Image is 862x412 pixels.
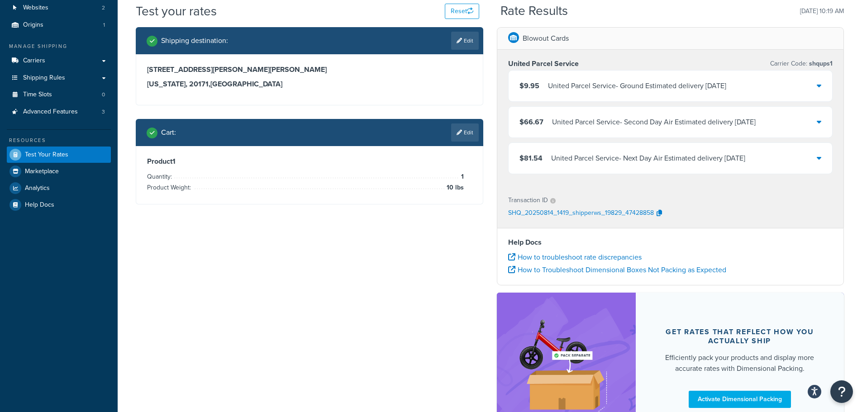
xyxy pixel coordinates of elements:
p: [DATE] 10:19 AM [800,5,844,18]
h1: Test your rates [136,2,217,20]
span: 10 lbs [444,182,464,193]
span: Analytics [25,185,50,192]
span: 3 [102,108,105,116]
h3: [STREET_ADDRESS][PERSON_NAME][PERSON_NAME] [147,65,472,74]
li: Advanced Features [7,104,111,120]
span: Test Your Rates [25,151,68,159]
span: 1 [103,21,105,29]
a: Edit [451,32,479,50]
span: Origins [23,21,43,29]
h3: Product 1 [147,157,472,166]
span: Help Docs [25,201,54,209]
span: $9.95 [519,81,539,91]
h3: United Parcel Service [508,59,579,68]
a: Test Your Rates [7,147,111,163]
li: Origins [7,17,111,33]
a: Shipping Rules [7,70,111,86]
a: Time Slots0 [7,86,111,103]
span: 1 [459,171,464,182]
span: Time Slots [23,91,52,99]
li: Time Slots [7,86,111,103]
h3: [US_STATE], 20171 , [GEOGRAPHIC_DATA] [147,80,472,89]
div: United Parcel Service - Ground Estimated delivery [DATE] [548,80,726,92]
div: United Parcel Service - Second Day Air Estimated delivery [DATE] [552,116,756,128]
p: Blowout Cards [523,32,569,45]
span: Websites [23,4,48,12]
a: Carriers [7,52,111,69]
span: $81.54 [519,153,543,163]
span: Shipping Rules [23,74,65,82]
a: Origins1 [7,17,111,33]
div: United Parcel Service - Next Day Air Estimated delivery [DATE] [551,152,745,165]
a: Help Docs [7,197,111,213]
span: Product Weight: [147,183,193,192]
a: How to troubleshoot rate discrepancies [508,252,642,262]
a: Marketplace [7,163,111,180]
a: How to Troubleshoot Dimensional Boxes Not Packing as Expected [508,265,726,275]
span: Marketplace [25,168,59,175]
button: Reset [445,4,479,19]
span: $66.67 [519,117,543,127]
div: Resources [7,137,111,144]
h2: Shipping destination : [161,37,228,45]
div: Manage Shipping [7,43,111,50]
p: Carrier Code: [770,57,833,70]
a: Activate Dimensional Packing [689,391,791,408]
h2: Rate Results [500,4,568,18]
div: Efficiently pack your products and display more accurate rates with Dimensional Packing. [657,352,823,374]
span: shqups1 [807,59,833,68]
a: Edit [451,123,479,142]
a: Advanced Features3 [7,104,111,120]
h4: Help Docs [508,237,833,248]
a: Analytics [7,180,111,196]
span: Carriers [23,57,45,65]
button: Open Resource Center [830,380,853,403]
p: SHQ_20250814_1419_shipperws_19829_47428858 [508,207,654,220]
span: 0 [102,91,105,99]
div: Get rates that reflect how you actually ship [657,327,823,346]
span: Quantity: [147,172,174,181]
span: Advanced Features [23,108,78,116]
span: 2 [102,4,105,12]
h2: Cart : [161,128,176,137]
p: Transaction ID [508,194,548,207]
